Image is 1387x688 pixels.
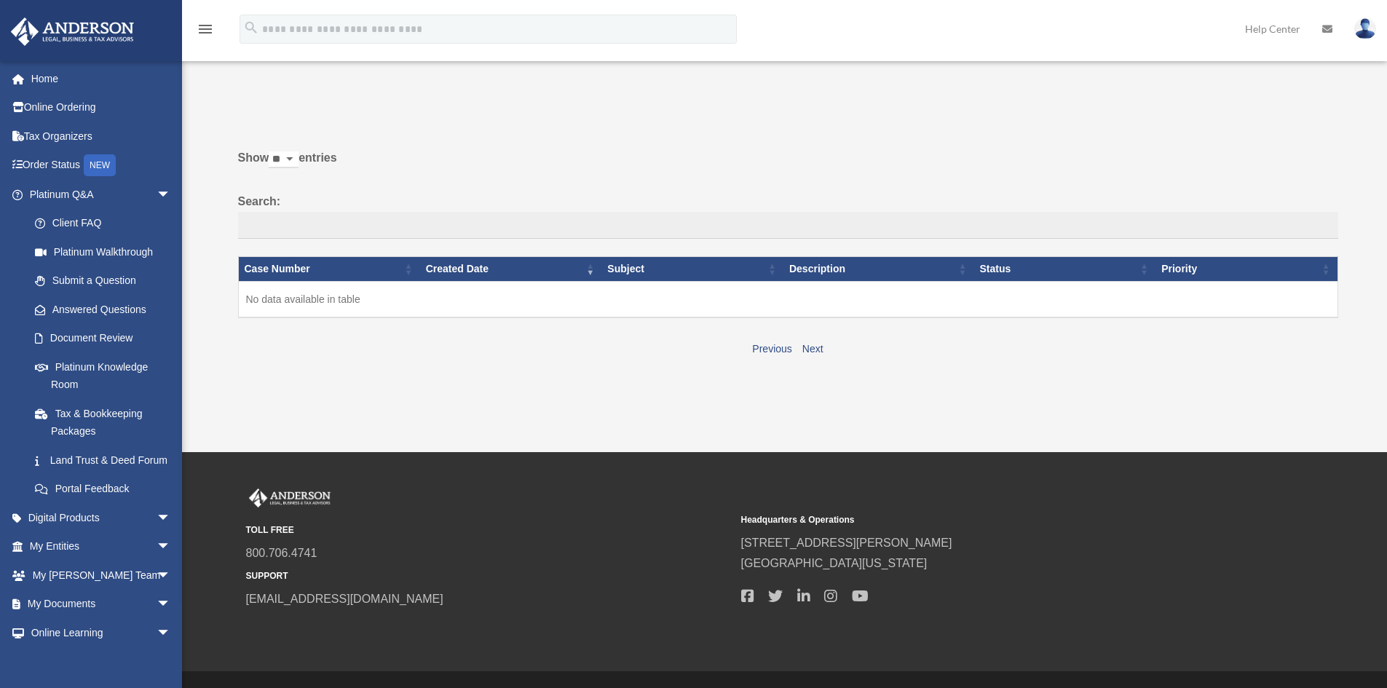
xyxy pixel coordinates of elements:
th: Case Number: activate to sort column ascending [238,257,420,282]
a: [STREET_ADDRESS][PERSON_NAME] [741,537,952,549]
a: Online Ordering [10,93,193,122]
th: Priority: activate to sort column ascending [1155,257,1337,282]
a: Tax Organizers [10,122,193,151]
a: Platinum Knowledge Room [20,352,186,399]
a: [EMAIL_ADDRESS][DOMAIN_NAME] [246,593,443,605]
a: Document Review [20,324,186,353]
a: Digital Productsarrow_drop_down [10,503,193,532]
a: Portal Feedback [20,475,186,504]
a: Submit a Question [20,266,186,296]
th: Description: activate to sort column ascending [783,257,974,282]
a: Land Trust & Deed Forum [20,446,186,475]
th: Created Date: activate to sort column ascending [420,257,602,282]
span: arrow_drop_down [157,532,186,562]
input: Search: [238,212,1338,240]
td: No data available in table [238,281,1337,317]
a: My Documentsarrow_drop_down [10,590,193,619]
a: menu [197,25,214,38]
i: menu [197,20,214,38]
span: arrow_drop_down [157,590,186,620]
div: NEW [84,154,116,176]
img: Anderson Advisors Platinum Portal [246,489,333,507]
a: 800.706.4741 [246,547,317,559]
a: Previous [752,343,791,355]
a: My Entitiesarrow_drop_down [10,532,193,561]
th: Status: activate to sort column ascending [974,257,1156,282]
a: My [PERSON_NAME] Teamarrow_drop_down [10,561,193,590]
span: arrow_drop_down [157,503,186,533]
small: TOLL FREE [246,523,731,538]
a: Tax & Bookkeeping Packages [20,399,186,446]
a: Online Learningarrow_drop_down [10,618,193,647]
img: Anderson Advisors Platinum Portal [7,17,138,46]
a: Platinum Walkthrough [20,237,186,266]
span: arrow_drop_down [157,180,186,210]
a: [GEOGRAPHIC_DATA][US_STATE] [741,557,928,569]
a: Next [802,343,823,355]
a: Order StatusNEW [10,151,193,181]
small: Headquarters & Operations [741,513,1226,528]
a: Home [10,64,193,93]
label: Search: [238,191,1338,240]
i: search [243,20,259,36]
span: arrow_drop_down [157,561,186,590]
label: Show entries [238,148,1338,183]
a: Answered Questions [20,295,178,324]
a: Client FAQ [20,209,186,238]
th: Subject: activate to sort column ascending [601,257,783,282]
a: Platinum Q&Aarrow_drop_down [10,180,186,209]
span: arrow_drop_down [157,618,186,648]
small: SUPPORT [246,569,731,584]
select: Showentries [269,151,299,168]
img: User Pic [1354,18,1376,39]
